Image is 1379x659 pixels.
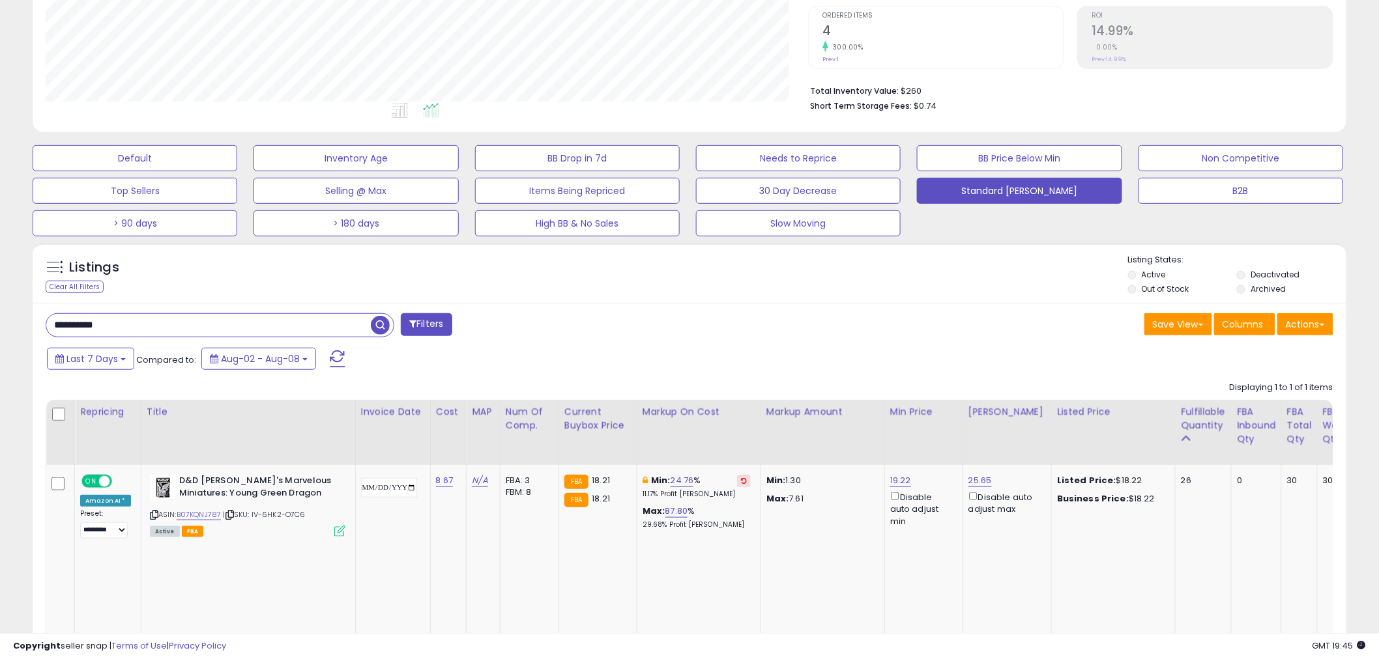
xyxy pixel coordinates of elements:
button: Needs to Reprice [696,145,901,171]
span: Columns [1223,318,1264,331]
div: $18.22 [1057,493,1165,505]
div: Markup Amount [766,405,879,419]
button: Standard [PERSON_NAME] [917,178,1122,204]
button: Default [33,145,237,171]
p: 1.30 [766,475,875,486]
span: OFF [110,476,131,487]
h5: Listings [69,259,119,277]
div: Fulfillable Quantity [1181,405,1226,432]
span: FBA [182,526,204,537]
button: > 90 days [33,210,237,236]
button: Selling @ Max [254,178,458,204]
label: Out of Stock [1142,283,1189,294]
p: 11.17% Profit [PERSON_NAME] [643,490,751,499]
div: FBA: 3 [506,475,549,486]
span: Ordered Items [822,12,1064,20]
button: BB Price Below Min [917,145,1122,171]
a: 19.22 [890,474,911,487]
div: Num of Comp. [506,405,553,432]
div: Title [147,405,350,419]
span: Aug-02 - Aug-08 [221,352,300,365]
div: Cost [436,405,461,419]
span: 2025-08-16 19:45 GMT [1313,639,1366,652]
strong: Min: [766,474,786,486]
label: Deactivated [1251,269,1299,280]
div: Current Buybox Price [564,405,631,432]
div: FBA Total Qty [1287,405,1312,446]
div: Markup on Cost [643,405,755,419]
small: Prev: 1 [822,55,839,63]
div: Amazon AI * [80,495,131,507]
div: 26 [1181,475,1221,486]
a: 25.65 [968,474,992,487]
button: High BB & No Sales [475,210,680,236]
strong: Copyright [13,639,61,652]
div: Clear All Filters [46,281,104,293]
button: BB Drop in 7d [475,145,680,171]
a: B07KQNJ787 [177,509,222,520]
div: FBM: 8 [506,486,549,498]
button: Filters [401,313,452,336]
span: $0.74 [914,100,936,112]
div: 0 [1237,475,1271,486]
div: Min Price [890,405,957,419]
small: 300.00% [828,42,864,52]
a: Privacy Policy [169,639,226,652]
div: [PERSON_NAME] [968,405,1046,419]
small: FBA [564,475,588,489]
button: Top Sellers [33,178,237,204]
div: MAP [472,405,494,419]
p: 29.68% Profit [PERSON_NAME] [643,520,751,529]
span: 18.21 [592,474,610,486]
li: $260 [810,82,1324,98]
div: Invoice Date [361,405,425,419]
h2: 14.99% [1092,23,1333,41]
button: 30 Day Decrease [696,178,901,204]
small: 0.00% [1092,42,1118,52]
a: N/A [472,474,487,487]
div: Disable auto adjust min [890,490,953,527]
div: Preset: [80,509,131,539]
b: Short Term Storage Fees: [810,100,912,111]
div: Repricing [80,405,136,419]
div: % [643,505,751,529]
button: Save View [1144,313,1212,335]
b: Total Inventory Value: [810,85,899,96]
small: FBA [564,493,588,507]
b: Min: [651,474,671,486]
button: Last 7 Days [47,348,134,370]
b: Business Price: [1057,492,1129,505]
b: D&D [PERSON_NAME]'s Marvelous Miniatures: Young Green Dragon [179,475,338,502]
label: Active [1142,269,1166,280]
div: Displaying 1 to 1 of 1 items [1230,382,1333,394]
button: Slow Moving [696,210,901,236]
i: Revert to store-level Min Markup [741,477,747,484]
label: Archived [1251,283,1286,294]
button: Non Competitive [1139,145,1343,171]
span: All listings currently available for purchase on Amazon [150,526,180,537]
div: % [643,475,751,499]
div: ASIN: [150,475,345,535]
b: Max: [643,505,665,517]
span: ON [83,476,99,487]
a: Terms of Use [111,639,167,652]
p: 7.61 [766,493,875,505]
div: $18.22 [1057,475,1165,486]
button: Actions [1277,313,1333,335]
th: CSV column name: cust_attr_3_Invoice Date [355,400,430,465]
b: Listed Price: [1057,474,1116,486]
div: Disable auto adjust max [968,490,1041,515]
div: FBA inbound Qty [1237,405,1276,446]
button: Inventory Age [254,145,458,171]
button: Aug-02 - Aug-08 [201,348,316,370]
a: 87.80 [665,505,688,518]
span: Last 7 Days [66,352,118,365]
small: Prev: 14.99% [1092,55,1126,63]
strong: Max: [766,492,789,505]
button: Columns [1214,313,1275,335]
button: > 180 days [254,210,458,236]
th: The percentage added to the cost of goods (COGS) that forms the calculator for Min & Max prices. [637,400,761,465]
div: 30 [1323,475,1372,486]
span: | SKU: IV-6HK2-O7C6 [224,509,306,520]
span: Compared to: [136,354,196,366]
